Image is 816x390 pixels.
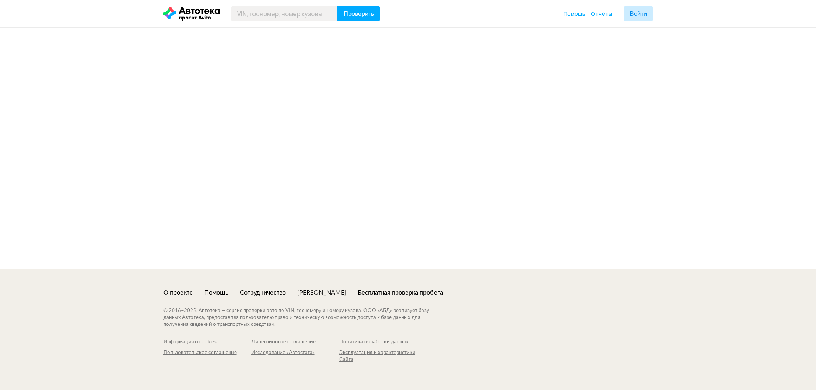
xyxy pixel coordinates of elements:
a: Политика обработки данных [339,339,427,346]
a: Помощь [564,10,585,18]
button: Проверить [337,6,380,21]
span: Войти [630,11,647,17]
a: Сотрудничество [240,288,286,297]
a: Пользовательское соглашение [163,350,251,363]
div: © 2016– 2025 . Автотека — сервис проверки авто по VIN, госномеру и номеру кузова. ООО «АБД» реали... [163,307,445,328]
a: Бесплатная проверка пробега [358,288,443,297]
a: Отчёты [591,10,612,18]
a: [PERSON_NAME] [297,288,346,297]
a: Помощь [204,288,228,297]
a: Эксплуатация и характеристики Сайта [339,350,427,363]
a: Исследование «Автостата» [251,350,339,363]
div: Пользовательское соглашение [163,350,251,356]
span: Помощь [564,10,585,17]
a: О проекте [163,288,193,297]
a: Информация о cookies [163,339,251,346]
input: VIN, госномер, номер кузова [231,6,338,21]
button: Войти [624,6,653,21]
span: Проверить [344,11,374,17]
a: Лицензионное соглашение [251,339,339,346]
div: Исследование «Автостата» [251,350,339,356]
span: Отчёты [591,10,612,17]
